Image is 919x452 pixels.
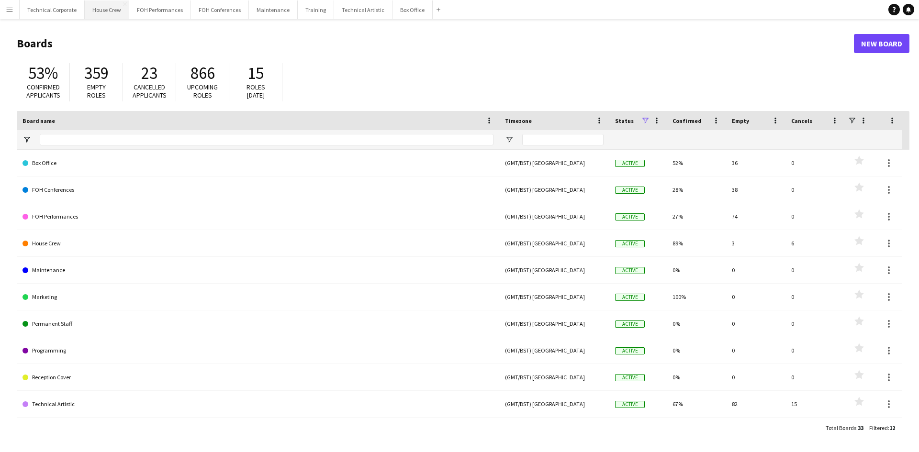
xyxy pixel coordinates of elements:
[22,284,493,310] a: Marketing
[785,364,845,390] div: 0
[191,0,249,19] button: FOH Conferences
[499,284,609,310] div: (GMT/BST) [GEOGRAPHIC_DATA]
[667,150,726,176] div: 52%
[889,424,895,431] span: 12
[667,176,726,203] div: 28%
[667,257,726,283] div: 0%
[298,0,334,19] button: Training
[785,310,845,337] div: 0
[785,203,845,230] div: 0
[615,240,645,247] span: Active
[726,310,785,337] div: 0
[615,374,645,381] span: Active
[732,117,749,124] span: Empty
[85,0,129,19] button: House Crew
[785,418,845,444] div: 2
[667,418,726,444] div: 62%
[785,230,845,256] div: 6
[22,310,493,337] a: Permanent Staff
[392,0,433,19] button: Box Office
[615,117,634,124] span: Status
[22,150,493,176] a: Box Office
[869,419,895,437] div: :
[499,418,609,444] div: (GMT/BST) [GEOGRAPHIC_DATA]
[726,364,785,390] div: 0
[84,63,109,84] span: 359
[785,391,845,417] div: 15
[615,160,645,167] span: Active
[22,230,493,257] a: House Crew
[247,63,264,84] span: 15
[334,0,392,19] button: Technical Artistic
[522,134,604,145] input: Timezone Filter Input
[858,424,863,431] span: 33
[17,36,854,51] h1: Boards
[249,0,298,19] button: Maintenance
[22,257,493,284] a: Maintenance
[826,424,856,431] span: Total Boards
[247,83,265,99] span: Roles [DATE]
[615,213,645,220] span: Active
[826,419,863,437] div: :
[22,391,493,418] a: Technical Artistic
[22,364,493,391] a: Reception Cover
[615,187,645,194] span: Active
[22,203,493,230] a: FOH Performances
[615,294,645,301] span: Active
[133,83,167,99] span: Cancelled applicants
[22,176,493,203] a: FOH Conferences
[785,284,845,310] div: 0
[791,117,812,124] span: Cancels
[26,83,60,99] span: Confirmed applicants
[22,418,493,444] a: Technical Corporate
[499,257,609,283] div: (GMT/BST) [GEOGRAPHIC_DATA]
[672,117,702,124] span: Confirmed
[667,391,726,417] div: 67%
[726,284,785,310] div: 0
[785,176,845,203] div: 0
[20,0,85,19] button: Technical Corporate
[667,230,726,256] div: 89%
[187,83,218,99] span: Upcoming roles
[499,230,609,256] div: (GMT/BST) [GEOGRAPHIC_DATA]
[726,418,785,444] div: 126
[726,203,785,230] div: 74
[869,424,888,431] span: Filtered
[615,320,645,328] span: Active
[726,176,785,203] div: 38
[726,337,785,364] div: 0
[854,34,909,53] a: New Board
[615,347,645,354] span: Active
[785,257,845,283] div: 0
[22,117,55,124] span: Board name
[22,135,31,144] button: Open Filter Menu
[499,203,609,230] div: (GMT/BST) [GEOGRAPHIC_DATA]
[191,63,215,84] span: 866
[615,401,645,408] span: Active
[615,267,645,274] span: Active
[505,117,532,124] span: Timezone
[87,83,106,99] span: Empty roles
[667,310,726,337] div: 0%
[129,0,191,19] button: FOH Performances
[499,337,609,364] div: (GMT/BST) [GEOGRAPHIC_DATA]
[726,391,785,417] div: 82
[726,230,785,256] div: 3
[726,257,785,283] div: 0
[499,150,609,176] div: (GMT/BST) [GEOGRAPHIC_DATA]
[726,150,785,176] div: 36
[22,337,493,364] a: Programming
[667,364,726,390] div: 0%
[28,63,58,84] span: 53%
[499,364,609,390] div: (GMT/BST) [GEOGRAPHIC_DATA]
[499,310,609,337] div: (GMT/BST) [GEOGRAPHIC_DATA]
[667,284,726,310] div: 100%
[505,135,514,144] button: Open Filter Menu
[667,203,726,230] div: 27%
[785,150,845,176] div: 0
[499,391,609,417] div: (GMT/BST) [GEOGRAPHIC_DATA]
[141,63,157,84] span: 23
[40,134,493,145] input: Board name Filter Input
[499,176,609,203] div: (GMT/BST) [GEOGRAPHIC_DATA]
[785,337,845,364] div: 0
